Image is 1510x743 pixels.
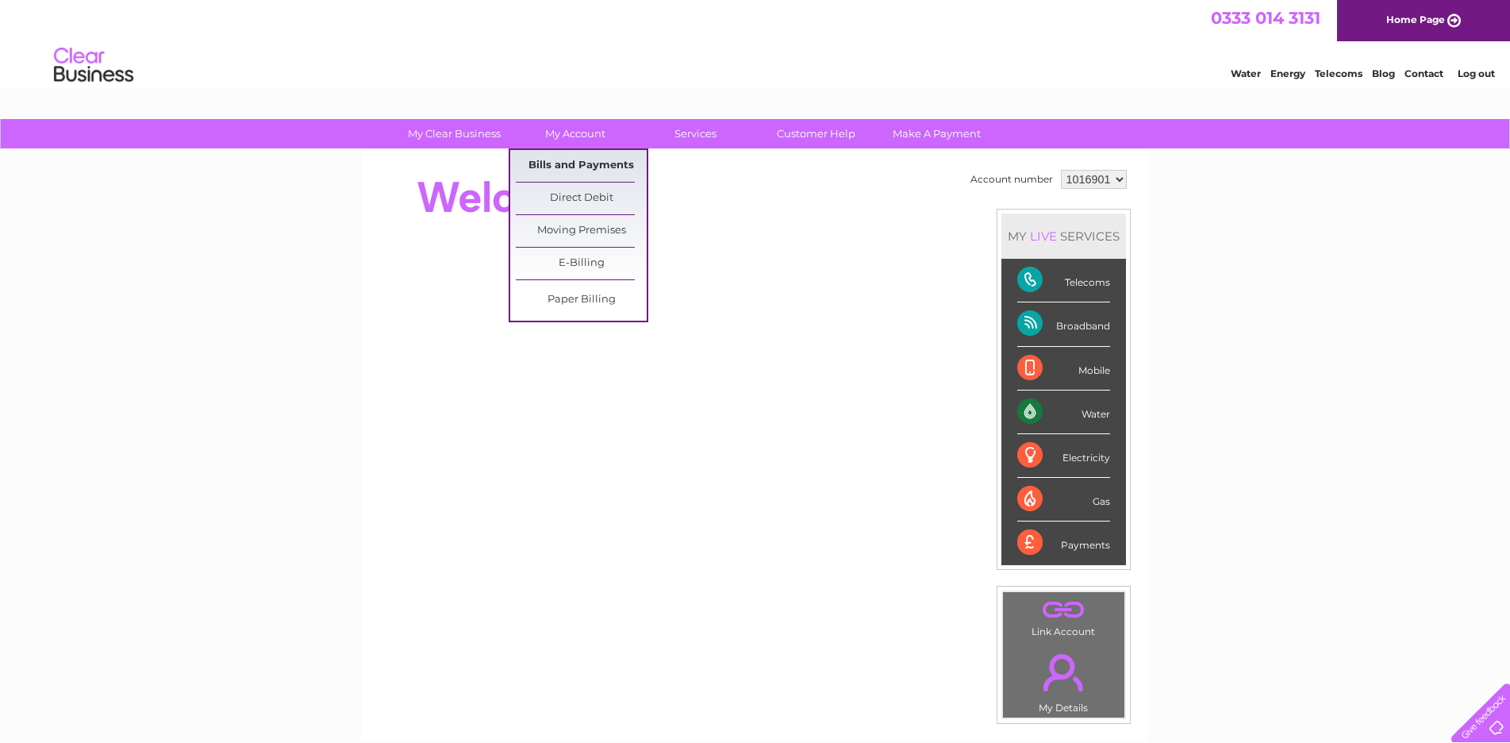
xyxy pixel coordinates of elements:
[389,119,520,148] a: My Clear Business
[1017,478,1110,522] div: Gas
[966,166,1057,193] td: Account number
[751,119,882,148] a: Customer Help
[1270,67,1305,79] a: Energy
[1007,596,1120,624] a: .
[1211,8,1320,28] a: 0333 014 3131
[516,150,647,182] a: Bills and Payments
[1017,347,1110,391] div: Mobile
[516,183,647,214] a: Direct Debit
[871,119,1002,148] a: Make A Payment
[1017,434,1110,478] div: Electricity
[53,41,134,90] img: logo.png
[1372,67,1395,79] a: Blog
[1017,259,1110,302] div: Telecoms
[1002,591,1125,641] td: Link Account
[1458,67,1495,79] a: Log out
[1404,67,1443,79] a: Contact
[516,248,647,279] a: E-Billing
[1027,229,1060,244] div: LIVE
[1007,645,1120,700] a: .
[1017,391,1110,434] div: Water
[1017,522,1110,564] div: Payments
[1017,302,1110,346] div: Broadband
[516,215,647,247] a: Moving Premises
[1001,214,1126,259] div: MY SERVICES
[516,284,647,316] a: Paper Billing
[1231,67,1261,79] a: Water
[1002,641,1125,718] td: My Details
[630,119,761,148] a: Services
[381,9,1131,77] div: Clear Business is a trading name of Verastar Limited (registered in [GEOGRAPHIC_DATA] No. 3667643...
[509,119,640,148] a: My Account
[1315,67,1362,79] a: Telecoms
